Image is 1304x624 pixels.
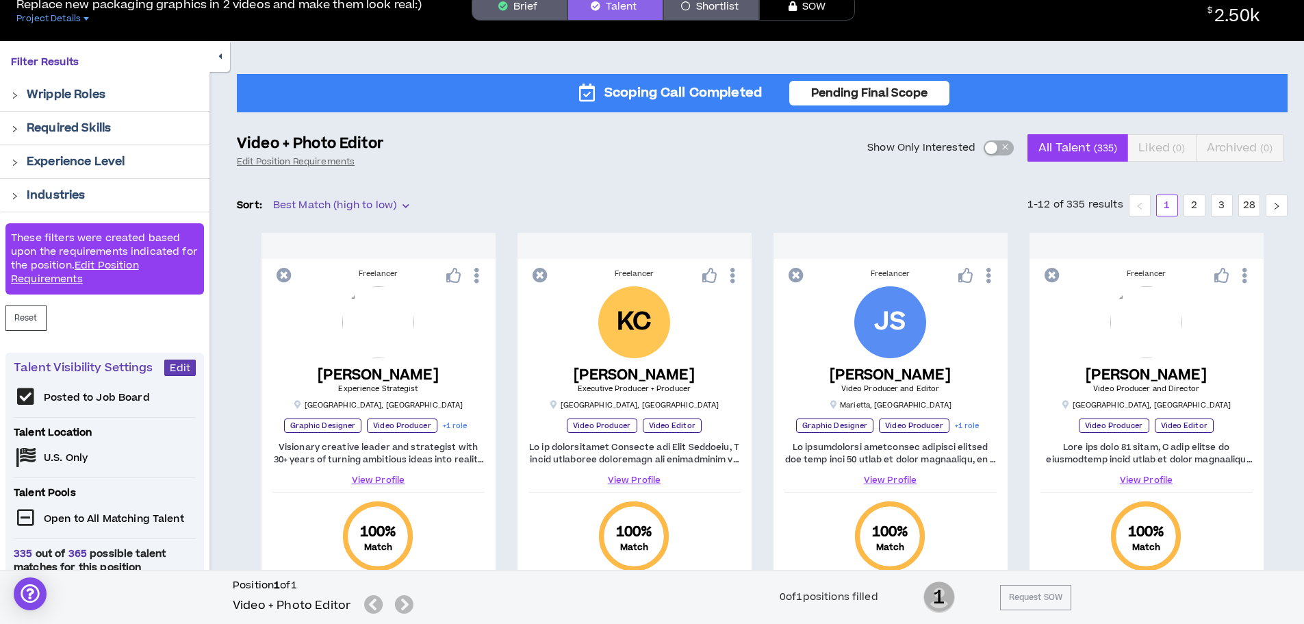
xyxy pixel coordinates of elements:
[14,360,164,376] p: Talent Visibility Settings
[1156,195,1178,216] li: 1
[550,400,719,410] p: [GEOGRAPHIC_DATA] , [GEOGRAPHIC_DATA]
[1027,195,1123,216] li: 1-12 of 335 results
[616,523,653,542] span: 100 %
[1157,195,1177,216] a: 1
[1129,195,1151,216] li: Previous Page
[1038,132,1117,164] span: All Talent
[237,156,355,167] a: Edit Position Requirements
[274,578,280,592] b: 1
[11,92,18,99] span: right
[528,269,741,279] div: Freelancer
[11,192,18,200] span: right
[1212,195,1232,216] a: 3
[1266,195,1288,216] button: right
[170,362,190,375] span: Edit
[1155,419,1214,433] p: Video Editor
[1260,142,1273,155] small: ( 0 )
[272,441,485,466] p: Visionary creative leader and strategist with 30+ years of turning ambitious ideas into reality—b...
[617,310,652,334] div: KC
[643,419,702,433] p: Video Editor
[367,419,437,433] p: Video Producer
[27,86,105,103] p: Wripple Roles
[233,579,419,592] h6: Position of 1
[1129,195,1151,216] button: left
[5,305,47,331] button: Reset
[1184,195,1205,216] a: 2
[574,366,695,384] h5: [PERSON_NAME]
[796,419,874,433] p: Graphic Designer
[16,13,81,24] span: Project Details
[567,419,637,433] p: Video Producer
[867,141,975,155] span: Show Only Interested
[1062,400,1231,410] p: [GEOGRAPHIC_DATA] , [GEOGRAPHIC_DATA]
[5,223,204,295] div: These filters were created based upon the requirements indicated for the position.
[360,523,397,542] span: 100 %
[955,419,980,433] p: + 1 role
[879,419,949,433] p: Video Producer
[443,419,468,433] p: + 1 role
[27,120,111,136] p: Required Skills
[11,55,199,70] p: Filter Results
[237,134,383,153] p: Video + Photo Editor
[1207,5,1212,16] sup: $
[14,577,47,610] div: Open Intercom Messenger
[272,269,485,279] div: Freelancer
[342,286,414,358] img: UOjX3AJYYARLIHmjSb6kalnJMQUwjNTfVZS6qwDn.png
[1184,195,1205,216] li: 2
[164,360,196,376] button: Edit
[44,391,150,405] p: Posted to Job Board
[1239,195,1260,216] a: 28
[1094,142,1118,155] small: ( 335 )
[789,81,949,105] button: Pending Final Scope
[1086,366,1207,384] h5: [PERSON_NAME]
[11,159,18,166] span: right
[872,523,909,542] span: 100 %
[284,419,362,433] p: Graphic Designer
[620,542,649,553] small: Match
[1040,474,1253,486] a: View Profile
[65,547,90,561] span: 365
[237,198,262,213] p: Sort:
[14,547,196,575] span: out of possible talent matches for this position
[598,286,670,358] div: Kevin C.
[1000,585,1071,610] button: Request SOW
[1238,195,1260,216] li: 28
[272,474,485,486] a: View Profile
[273,195,409,216] span: Best Match (high to low)
[829,400,951,410] p: Marietta , [GEOGRAPHIC_DATA]
[784,441,997,466] p: Lo ipsumdolorsi ametconsec adipisci elitsed doe temp inci 50 utlab et dolor magnaaliqu, en a mini...
[294,400,463,410] p: [GEOGRAPHIC_DATA] , [GEOGRAPHIC_DATA]
[830,366,951,384] h5: [PERSON_NAME]
[1273,202,1281,210] span: right
[1132,542,1161,553] small: Match
[1128,523,1165,542] span: 100 %
[1040,441,1253,466] p: Lore ips dolo 81 sitam, C adip elitse do eiusmodtemp incid utlab et dolor magnaaliqu en adminimve...
[604,84,762,103] span: Scoping Call Completed
[528,441,741,466] p: Lo ip dolorsitamet Consecte adi Elit Seddoeiu, T incid utlaboree doloremagn ali enimadminim ve qu...
[1093,384,1199,394] span: Video Producer and Director
[318,366,439,384] h5: [PERSON_NAME]
[874,310,906,334] div: JS
[923,580,955,614] span: 1
[784,269,997,279] div: Freelancer
[338,384,418,394] span: Experience Strategist
[1173,142,1185,155] small: ( 0 )
[1136,202,1144,210] span: left
[841,384,940,394] span: Video Producer and Editor
[854,286,926,358] div: Joe S.
[780,590,878,605] div: 0 of 1 positions filled
[1214,7,1260,27] span: 2.50k
[11,258,139,286] a: Edit Position Requirements
[27,153,125,170] p: Experience Level
[984,140,1014,155] button: Show Only Interested
[14,547,36,561] span: 335
[876,542,905,553] small: Match
[1110,286,1182,358] img: i9LMPxU6ofnuvuVwqRxIU5b2IDGDGtdLqvue4Em7.png
[1138,132,1185,164] span: Liked
[1207,132,1273,164] span: Archived
[233,597,350,614] h5: Video + Photo Editor
[1266,195,1288,216] li: Next Page
[784,474,997,486] a: View Profile
[364,542,393,553] small: Match
[528,474,741,486] a: View Profile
